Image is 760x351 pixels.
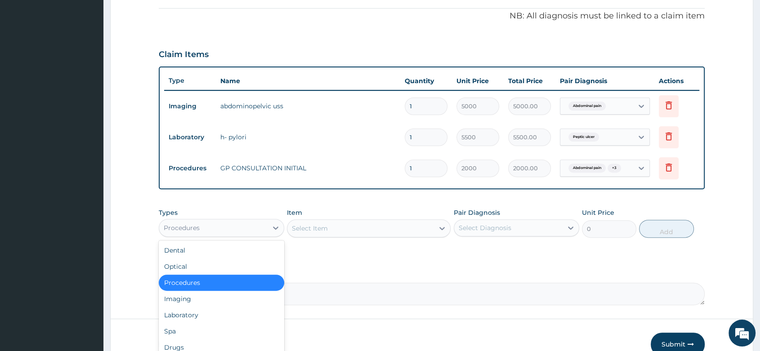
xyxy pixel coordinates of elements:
div: Imaging [159,291,284,307]
th: Name [216,72,400,90]
span: Abdominal pain [568,164,606,173]
div: Procedures [164,223,200,232]
button: Add [639,220,693,238]
div: Minimize live chat window [148,4,169,26]
th: Quantity [400,72,452,90]
td: Procedures [164,160,216,177]
span: We're online! [52,113,124,204]
label: Types [159,209,178,217]
span: Abdominal pain [568,102,606,111]
th: Pair Diagnosis [555,72,654,90]
td: Laboratory [164,129,216,146]
div: Dental [159,242,284,258]
span: + 3 [608,164,621,173]
td: h- pylori [216,128,400,146]
div: Spa [159,323,284,339]
th: Actions [654,72,699,90]
img: d_794563401_company_1708531726252_794563401 [17,45,36,67]
th: Total Price [504,72,555,90]
td: Imaging [164,98,216,115]
div: Optical [159,258,284,275]
td: GP CONSULTATION INITIAL [216,159,400,177]
div: Laboratory [159,307,284,323]
th: Unit Price [452,72,504,90]
textarea: Type your message and hit 'Enter' [4,245,171,277]
div: Chat with us now [47,50,151,62]
div: Select Diagnosis [459,223,511,232]
label: Unit Price [582,208,614,217]
div: Procedures [159,275,284,291]
div: Select Item [292,224,328,233]
label: Pair Diagnosis [454,208,500,217]
h3: Claim Items [159,50,209,60]
td: abdominopelvic uss [216,97,400,115]
p: NB: All diagnosis must be linked to a claim item [159,10,705,22]
span: Peptic ulcer [568,133,599,142]
label: Item [287,208,302,217]
th: Type [164,72,216,89]
label: Comment [159,270,705,278]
